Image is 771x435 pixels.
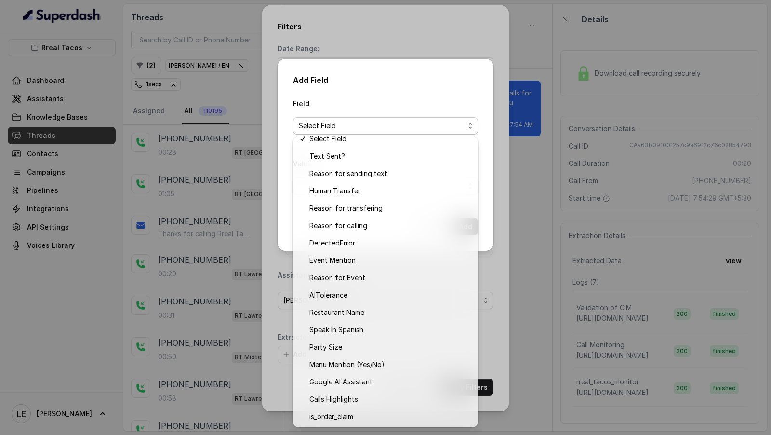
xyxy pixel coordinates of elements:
span: Calls Highlights [309,394,470,405]
button: Select Field [293,117,478,135]
span: Event Mention [309,255,470,266]
span: Select Field [299,120,465,132]
span: Text Sent? [309,150,470,162]
span: Menu Mention (Yes/No) [309,359,470,370]
span: Restaurant Name [309,307,470,318]
span: Reason for sending text [309,168,470,179]
span: Select Field [309,133,470,145]
span: Party Size [309,341,470,353]
span: Google AI Assistant [309,376,470,388]
span: is_order_claim [309,411,470,422]
span: AITolerance [309,289,470,301]
span: Speak In Spanish [309,324,470,336]
span: Reason for Event [309,272,470,284]
span: Reason for transfering [309,203,470,214]
span: Reason for calling [309,220,470,231]
div: Select Field [293,136,478,427]
span: Human Transfer [309,185,470,197]
span: DetectedError [309,237,470,249]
